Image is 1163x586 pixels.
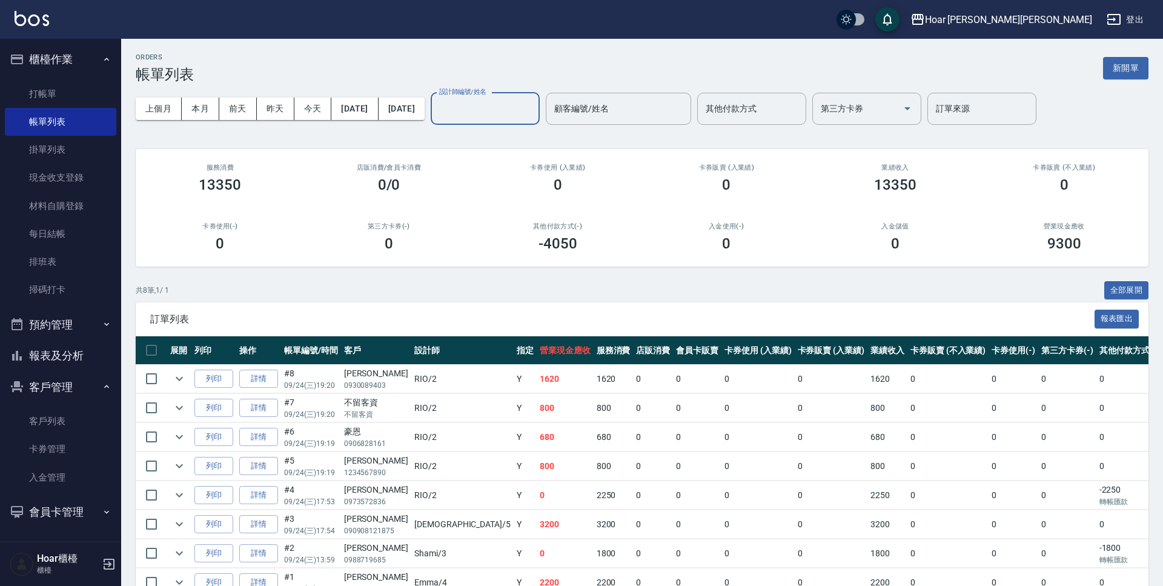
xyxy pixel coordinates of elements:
h2: 卡券販賣 (入業績) [657,164,797,171]
button: 全部展開 [1104,281,1149,300]
td: 800 [867,452,907,481]
td: -2250 [1096,481,1163,510]
td: 0 [721,510,795,539]
td: #2 [281,539,341,568]
td: Y [514,452,537,481]
td: 0 [907,394,989,422]
td: 0 [673,510,721,539]
td: 0 [1038,394,1096,422]
td: RIO /2 [411,452,514,481]
a: 詳情 [239,428,278,447]
button: 上個月 [136,98,182,120]
td: 0 [795,365,868,393]
td: 0 [795,452,868,481]
th: 客戶 [341,336,411,365]
p: 轉帳匯款 [1099,496,1160,507]
p: 090908121875 [344,525,408,536]
button: 今天 [294,98,332,120]
button: 前天 [219,98,257,120]
h3: 0 [1060,176,1069,193]
button: 櫃檯作業 [5,44,116,75]
td: 0 [721,365,795,393]
button: Hoar [PERSON_NAME][PERSON_NAME] [906,7,1097,32]
td: Y [514,481,537,510]
th: 營業現金應收 [537,336,594,365]
td: 0 [633,423,673,451]
a: 掛單列表 [5,136,116,164]
th: 指定 [514,336,537,365]
button: expand row [170,399,188,417]
td: 0 [721,394,795,422]
td: Y [514,423,537,451]
td: 0 [795,394,868,422]
td: 1620 [594,365,634,393]
a: 詳情 [239,370,278,388]
button: 報表及分析 [5,340,116,371]
h3: -4050 [538,235,577,252]
td: 0 [633,481,673,510]
img: Person [10,552,34,576]
a: 詳情 [239,457,278,476]
button: expand row [170,544,188,562]
td: 0 [673,539,721,568]
h2: 第三方卡券(-) [319,222,459,230]
p: 09/24 (三) 17:54 [284,525,338,536]
h3: 0/0 [378,176,400,193]
td: 2250 [594,481,634,510]
td: 0 [633,452,673,481]
a: 新開單 [1103,62,1148,73]
td: 0 [633,539,673,568]
td: 0 [1096,365,1163,393]
td: 0 [795,481,868,510]
td: 0 [721,452,795,481]
td: #8 [281,365,341,393]
td: 0 [633,365,673,393]
th: 服務消費 [594,336,634,365]
th: 操作 [236,336,281,365]
h3: 0 [216,235,224,252]
div: [PERSON_NAME] [344,542,408,554]
td: 680 [867,423,907,451]
th: 列印 [191,336,236,365]
td: 0 [795,423,868,451]
td: 1800 [594,539,634,568]
th: 其他付款方式(-) [1096,336,1163,365]
th: 卡券販賣 (不入業績) [907,336,989,365]
h2: 卡券販賣 (不入業績) [994,164,1134,171]
button: 報表匯出 [1095,310,1139,328]
h2: 卡券使用 (入業績) [488,164,628,171]
button: expand row [170,486,188,504]
td: 0 [673,481,721,510]
td: RIO /2 [411,481,514,510]
th: 展開 [167,336,191,365]
button: expand row [170,515,188,533]
h3: 13350 [874,176,916,193]
p: 共 8 筆, 1 / 1 [136,285,169,296]
button: 會員卡管理 [5,496,116,528]
th: 設計師 [411,336,514,365]
td: 3200 [594,510,634,539]
button: 列印 [194,544,233,563]
td: 1620 [867,365,907,393]
a: 現金收支登錄 [5,164,116,191]
td: 0 [1038,510,1096,539]
td: 0 [907,510,989,539]
a: 排班表 [5,248,116,276]
h5: Hoar櫃檯 [37,553,99,565]
td: #5 [281,452,341,481]
h3: 0 [385,235,393,252]
h3: 13350 [199,176,241,193]
td: 0 [1096,452,1163,481]
a: 客戶列表 [5,407,116,435]
td: RIO /2 [411,423,514,451]
h3: 0 [722,235,731,252]
td: 800 [594,394,634,422]
div: 不留客資 [344,396,408,409]
div: [PERSON_NAME] [344,571,408,584]
p: 不留客資 [344,409,408,420]
button: [DATE] [331,98,378,120]
p: 轉帳匯款 [1099,554,1160,565]
h2: 營業現金應收 [994,222,1134,230]
button: 列印 [194,428,233,447]
button: 列印 [194,515,233,534]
